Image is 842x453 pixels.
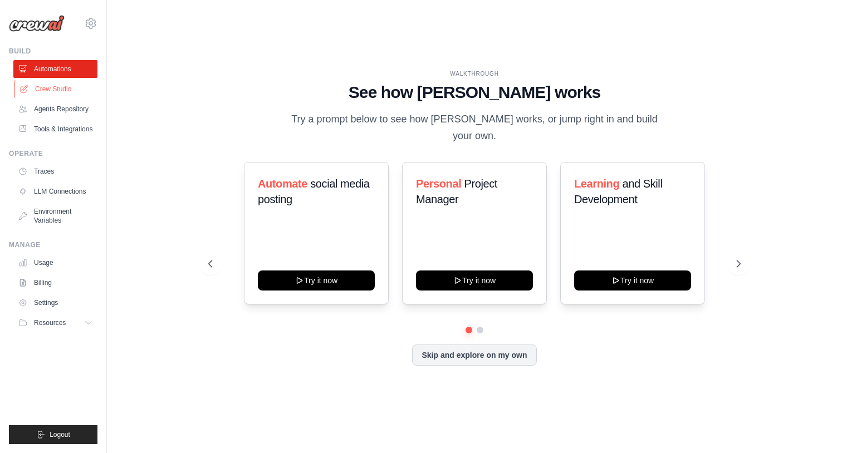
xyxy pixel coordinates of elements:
a: Traces [13,163,97,180]
div: Manage [9,240,97,249]
a: Billing [13,274,97,292]
span: Learning [574,178,619,190]
a: Settings [13,294,97,312]
p: Try a prompt below to see how [PERSON_NAME] works, or jump right in and build your own. [287,111,662,144]
span: Project Manager [416,178,497,205]
img: Logo [9,15,65,32]
div: Build [9,47,97,56]
a: Agents Repository [13,100,97,118]
h1: See how [PERSON_NAME] works [208,82,741,102]
button: Try it now [574,270,691,290]
span: Resources [34,318,66,327]
span: Personal [416,178,461,190]
div: WALKTHROUGH [208,70,741,78]
span: social media posting [258,178,370,205]
a: LLM Connections [13,183,97,200]
button: Try it now [258,270,375,290]
a: Environment Variables [13,203,97,229]
button: Skip and explore on my own [412,344,536,366]
span: Logout [50,430,70,439]
span: Automate [258,178,307,190]
button: Try it now [416,270,533,290]
iframe: Chat Widget [786,400,842,453]
a: Usage [13,254,97,272]
div: Operate [9,149,97,158]
a: Crew Studio [14,80,99,98]
span: and Skill Development [574,178,662,205]
a: Automations [13,60,97,78]
button: Logout [9,425,97,444]
a: Tools & Integrations [13,120,97,138]
button: Resources [13,314,97,332]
